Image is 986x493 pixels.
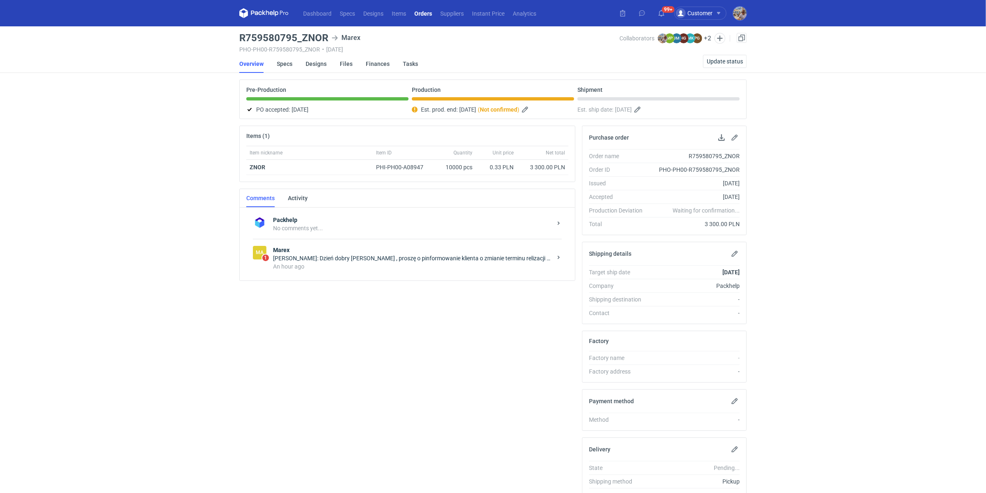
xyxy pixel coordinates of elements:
h3: R759580795_ZNOR [239,33,328,43]
div: Order name [589,152,649,160]
a: Designs [359,8,388,18]
p: Pre-Production [246,86,286,93]
a: Dashboard [299,8,336,18]
div: No comments yet... [273,224,552,232]
div: Factory address [589,367,649,376]
h2: Purchase order [589,134,629,141]
span: • [322,46,324,53]
div: Packhelp [649,282,740,290]
a: Finances [366,55,390,73]
div: PHO-PH00-R759580795_ZNOR [649,166,740,174]
div: Pickup [649,477,740,486]
span: [DATE] [292,105,308,114]
div: Est. ship date: [577,105,740,114]
span: Net total [546,150,565,156]
h2: Payment method [589,398,634,404]
div: State [589,464,649,472]
div: - [649,295,740,304]
div: PO accepted: [246,105,409,114]
div: 10000 pcs [435,160,476,175]
figcaption: MP [665,33,675,43]
div: An hour ago [273,262,552,271]
a: ZNOR [250,164,265,171]
button: Michał Palasek [733,7,747,20]
div: - [649,416,740,424]
div: Marex [253,246,266,259]
div: PHO-PH00-R759580795_ZNOR [DATE] [239,46,619,53]
span: Item ID [376,150,392,156]
div: Factory name [589,354,649,362]
a: Designs [306,55,327,73]
figcaption: PG [692,33,702,43]
div: Production Deviation [589,206,649,215]
div: Customer [676,8,713,18]
div: Method [589,416,649,424]
img: Michał Palasek [658,33,668,43]
button: +2 [704,35,711,42]
a: Suppliers [436,8,468,18]
div: Total [589,220,649,228]
em: Pending... [714,465,740,471]
figcaption: Ma [253,246,266,259]
a: Instant Price [468,8,509,18]
div: Shipping method [589,477,649,486]
button: 99+ [655,7,668,20]
a: Specs [277,55,292,73]
a: Analytics [509,8,540,18]
div: Company [589,282,649,290]
span: Quantity [453,150,472,156]
a: Activity [288,189,308,207]
em: ( [478,106,480,113]
div: Accepted [589,193,649,201]
a: Specs [336,8,359,18]
button: Download PO [717,133,727,143]
div: Shipping destination [589,295,649,304]
div: Target ship date [589,268,649,276]
button: Edit estimated shipping date [633,105,643,114]
strong: Packhelp [273,216,552,224]
button: Edit shipping details [730,249,740,259]
span: Collaborators [619,35,654,42]
p: Shipment [577,86,603,93]
div: - [649,367,740,376]
a: Comments [246,189,275,207]
a: Overview [239,55,264,73]
div: Contact [589,309,649,317]
span: 1 [262,255,269,261]
a: Tasks [403,55,418,73]
div: Est. prod. end: [412,105,574,114]
figcaption: MK [685,33,695,43]
svg: Packhelp Pro [239,8,289,18]
button: Edit collaborators [715,33,725,44]
div: Order ID [589,166,649,174]
button: Edit payment method [730,396,740,406]
div: 3 300.00 PLN [520,163,565,171]
a: Orders [410,8,436,18]
span: Unit price [493,150,514,156]
h2: Items (1) [246,133,270,139]
h2: Shipping details [589,250,631,257]
strong: Marex [273,246,552,254]
div: [DATE] [649,193,740,201]
div: R759580795_ZNOR [649,152,740,160]
strong: [DATE] [722,269,740,276]
h2: Delivery [589,446,610,453]
span: [DATE] [459,105,476,114]
div: Issued [589,179,649,187]
em: ) [517,106,519,113]
button: Edit estimated production end date [521,105,531,114]
span: Item nickname [250,150,283,156]
figcaption: JM [672,33,682,43]
a: Items [388,8,410,18]
div: 0.33 PLN [479,163,514,171]
img: Packhelp [253,216,266,229]
button: Edit purchase order [730,133,740,143]
button: Update status [703,55,747,68]
span: [DATE] [615,105,632,114]
a: Files [340,55,353,73]
div: 3 300.00 PLN [649,220,740,228]
em: Waiting for confirmation... [673,206,740,215]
